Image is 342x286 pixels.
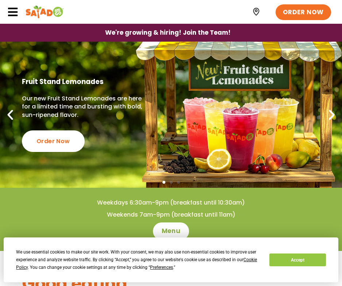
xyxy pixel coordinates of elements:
[162,181,165,184] span: Go to slide 1
[26,5,64,19] img: Header logo
[269,253,326,266] button: Accept
[22,77,150,86] h2: Fruit Stand Lemonades
[15,199,327,207] h4: Weekdays 6:30am-9pm (breakfast until 10:30am)
[4,108,17,121] div: Previous slide
[325,108,338,121] div: Next slide
[105,30,231,36] span: We're growing & hiring! Join the Team!
[283,8,324,17] span: ORDER NOW
[15,211,327,219] h4: Weekends 7am-9pm (breakfast until 11am)
[162,227,180,236] span: Menu
[153,222,189,240] a: Menu
[22,130,85,152] div: Order Now
[177,181,180,184] span: Go to slide 3
[4,237,338,282] div: Cookie Consent Prompt
[16,248,261,271] div: We use essential cookies to make our site work. With your consent, we may also use non-essential ...
[94,24,242,41] a: We're growing & hiring! Join the Team!
[276,4,331,20] a: ORDER NOW
[150,265,173,270] span: Preferences
[170,181,173,184] span: Go to slide 2
[22,95,150,119] p: Our new Fruit Stand Lemonades are here for a limited time and bursting with bold, sun-ripened fla...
